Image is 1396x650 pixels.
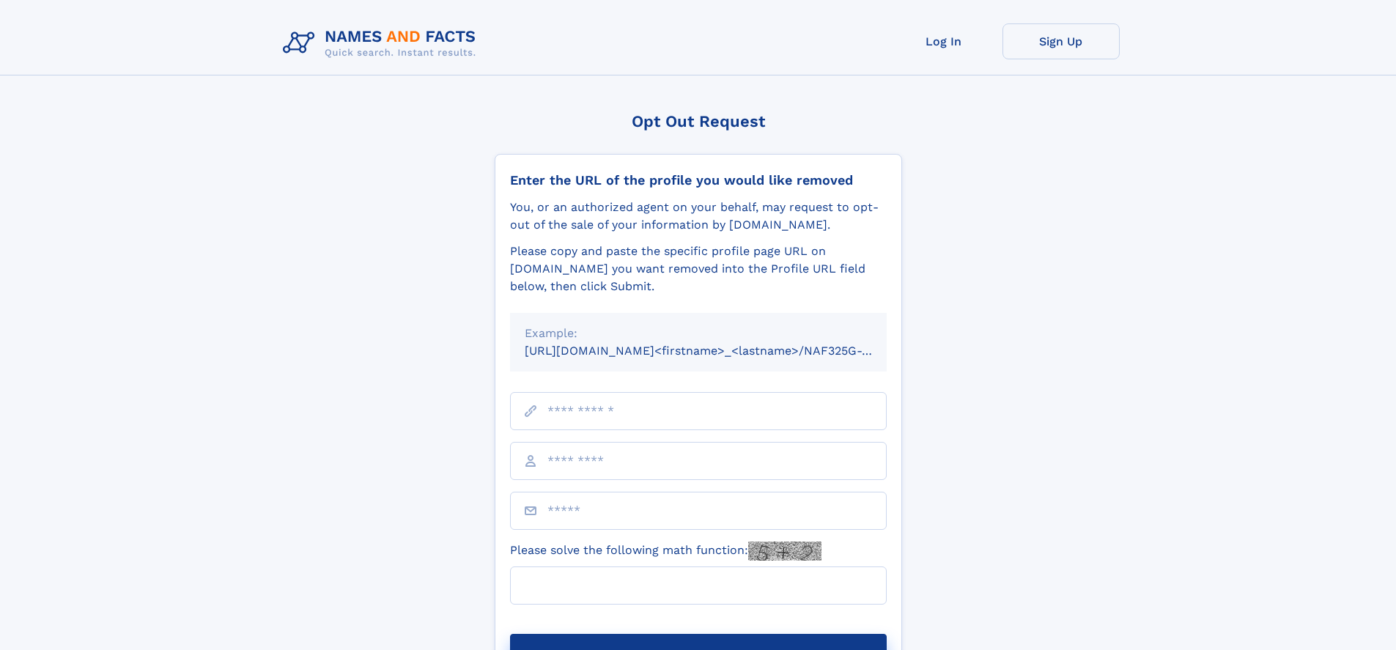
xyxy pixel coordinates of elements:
[495,112,902,130] div: Opt Out Request
[510,243,887,295] div: Please copy and paste the specific profile page URL on [DOMAIN_NAME] you want removed into the Pr...
[525,344,915,358] small: [URL][DOMAIN_NAME]<firstname>_<lastname>/NAF325G-xxxxxxxx
[510,172,887,188] div: Enter the URL of the profile you would like removed
[525,325,872,342] div: Example:
[1002,23,1120,59] a: Sign Up
[510,542,821,561] label: Please solve the following math function:
[510,199,887,234] div: You, or an authorized agent on your behalf, may request to opt-out of the sale of your informatio...
[885,23,1002,59] a: Log In
[277,23,488,63] img: Logo Names and Facts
